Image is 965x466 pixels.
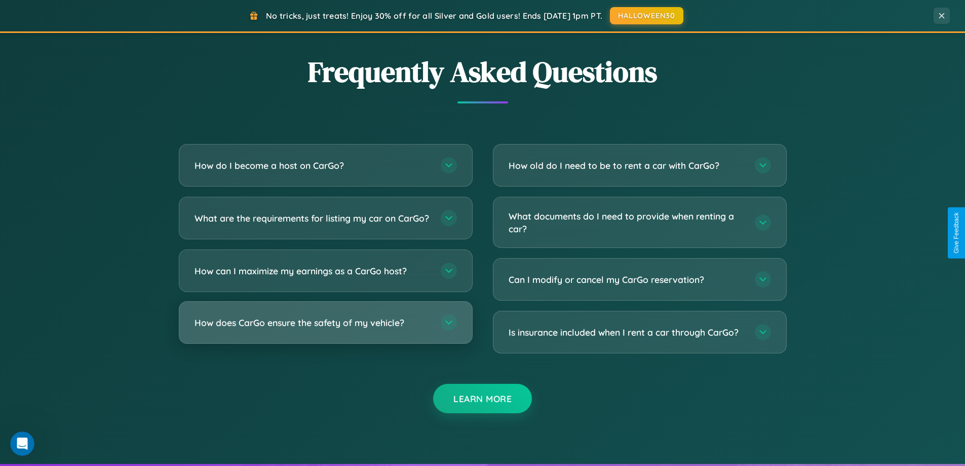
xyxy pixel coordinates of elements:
h3: Can I modify or cancel my CarGo reservation? [509,273,745,286]
h3: How old do I need to be to rent a car with CarGo? [509,159,745,172]
h3: How do I become a host on CarGo? [195,159,431,172]
span: No tricks, just treats! Enjoy 30% off for all Silver and Gold users! Ends [DATE] 1pm PT. [266,11,602,21]
button: Learn More [433,384,532,413]
h3: Is insurance included when I rent a car through CarGo? [509,326,745,339]
button: HALLOWEEN30 [610,7,683,24]
h3: What documents do I need to provide when renting a car? [509,210,745,235]
iframe: Intercom live chat [10,432,34,456]
h3: What are the requirements for listing my car on CarGo? [195,212,431,225]
h2: Frequently Asked Questions [179,52,787,91]
h3: How can I maximize my earnings as a CarGo host? [195,265,431,277]
div: Give Feedback [953,212,960,254]
h3: How does CarGo ensure the safety of my vehicle? [195,316,431,329]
